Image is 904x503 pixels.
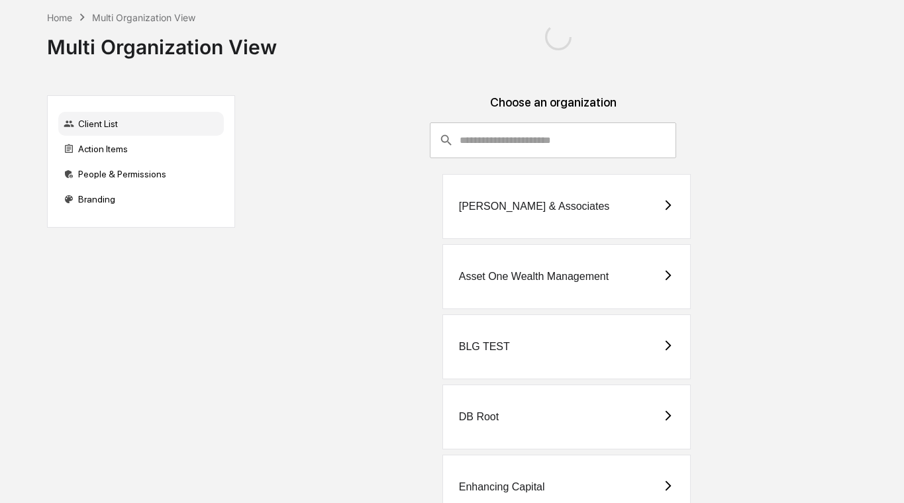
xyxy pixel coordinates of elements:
div: [PERSON_NAME] & Associates [459,201,610,212]
div: Multi Organization View [92,12,195,23]
div: Client List [58,112,224,136]
div: Action Items [58,137,224,161]
div: Home [47,12,72,23]
div: BLG TEST [459,341,510,353]
div: Enhancing Capital [459,481,545,493]
div: consultant-dashboard__filter-organizations-search-bar [430,122,676,158]
div: DB Root [459,411,499,423]
div: Asset One Wealth Management [459,271,609,283]
div: Choose an organization [246,95,861,122]
div: Branding [58,187,224,211]
div: Multi Organization View [47,24,277,59]
div: People & Permissions [58,162,224,186]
